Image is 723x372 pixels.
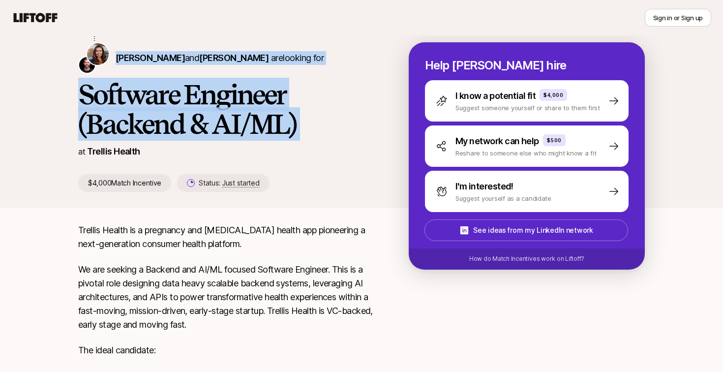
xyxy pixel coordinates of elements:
p: $4,000 Match Incentive [78,174,171,192]
p: I know a potential fit [455,89,536,103]
h1: Software Engineer (Backend & AI/ML) [78,80,377,139]
button: Sign in or Sign up [645,9,711,27]
p: Status: [199,177,259,189]
img: Ryan Nabat [79,57,95,73]
p: Help [PERSON_NAME] hire [425,59,629,72]
span: [PERSON_NAME] [116,53,185,63]
p: $500 [547,136,562,144]
p: The ideal candidate: [78,343,377,357]
p: How do Match Incentives work on Liftoff? [469,254,584,263]
span: Just started [222,179,260,187]
p: at [78,145,85,158]
p: My network can help [455,134,539,148]
p: See ideas from my LinkedIn network [473,224,593,236]
span: [PERSON_NAME] [199,53,269,63]
button: See ideas from my LinkedIn network [424,219,628,241]
img: Estelle Giraud [87,43,109,65]
p: Suggest someone yourself or share to them first [455,103,600,113]
p: Trellis Health is a pregnancy and [MEDICAL_DATA] health app pioneering a next-generation consumer... [78,223,377,251]
p: I'm interested! [455,180,513,193]
a: Trellis Health [87,146,140,156]
span: and [185,53,269,63]
p: We are seeking a Backend and AI/ML focused Software Engineer. This is a pivotal role designing da... [78,263,377,332]
p: Reshare to someone else who might know a fit [455,148,597,158]
p: $4,000 [543,91,563,99]
p: Suggest yourself as a candidate [455,193,551,203]
p: are looking for [116,51,324,65]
